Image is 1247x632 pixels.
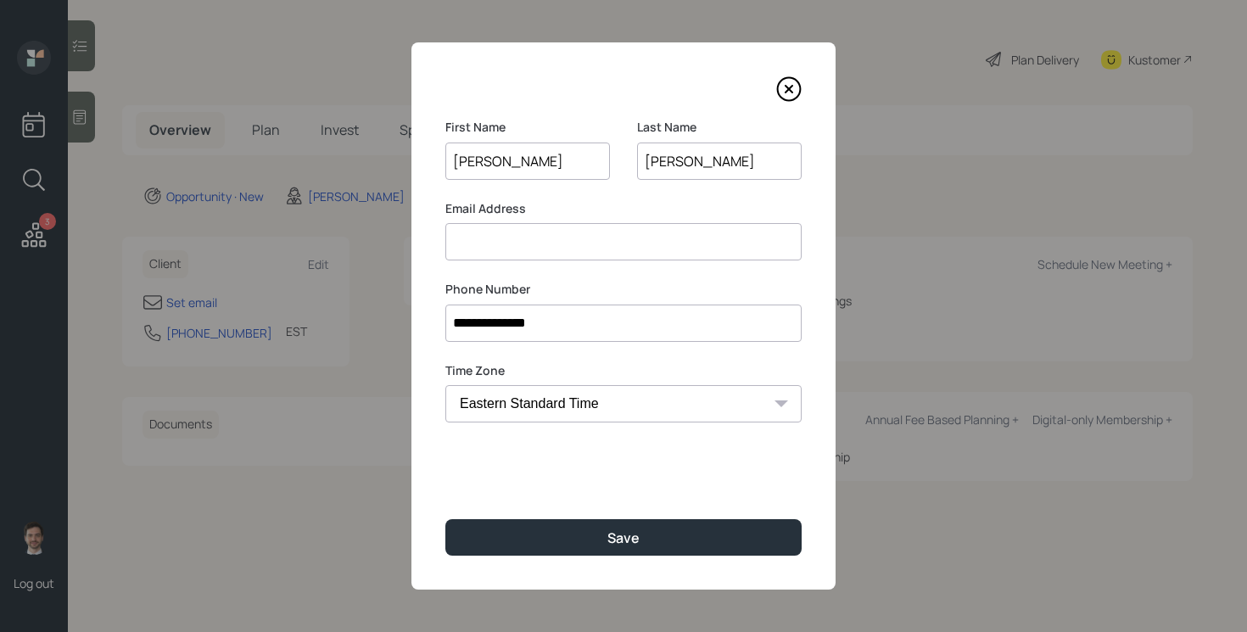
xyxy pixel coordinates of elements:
label: Phone Number [445,281,802,298]
label: Last Name [637,119,802,136]
label: First Name [445,119,610,136]
button: Save [445,519,802,556]
label: Email Address [445,200,802,217]
label: Time Zone [445,362,802,379]
div: Save [607,529,640,547]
